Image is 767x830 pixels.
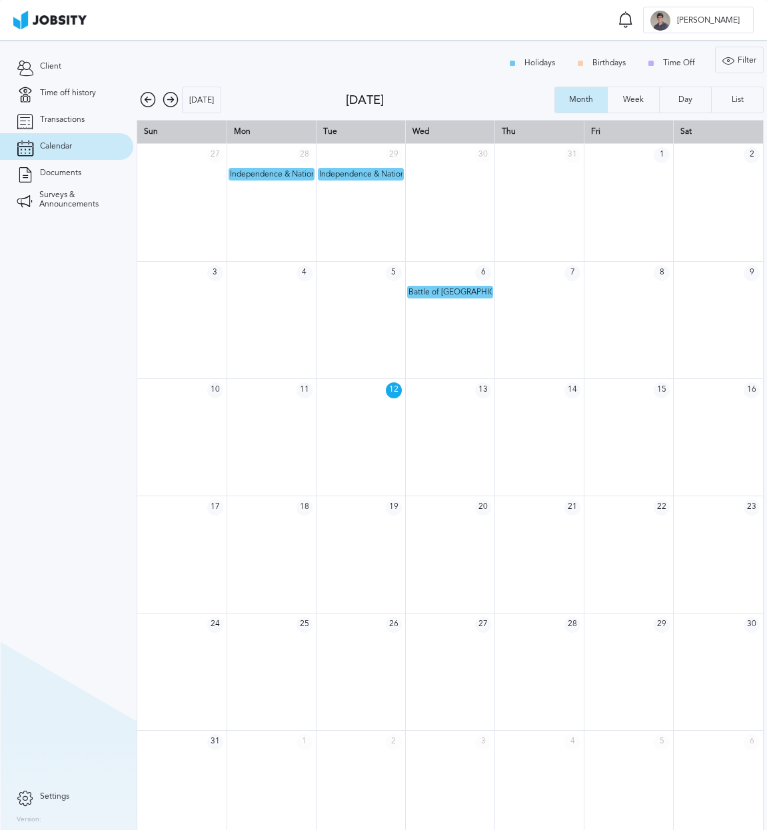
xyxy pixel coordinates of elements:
span: Calendar [40,142,72,151]
span: 31 [207,734,223,750]
span: 5 [654,734,670,750]
span: 24 [207,617,223,633]
span: 6 [475,265,491,281]
span: 15 [654,382,670,398]
div: A [650,11,670,31]
span: 3 [207,265,223,281]
span: 4 [297,265,313,281]
span: 23 [744,500,760,516]
button: Filter [715,47,764,73]
span: 28 [564,617,580,633]
div: Filter [716,47,763,74]
span: Wed [412,127,429,136]
span: Independence & National Holidays [230,169,355,179]
button: Month [554,87,606,113]
span: 2 [386,734,402,750]
span: Transactions [40,115,85,125]
span: 1 [654,147,670,163]
span: 21 [564,500,580,516]
span: 12 [386,382,402,398]
div: [DATE] [183,87,221,114]
span: 5 [386,265,402,281]
span: 22 [654,500,670,516]
span: 2 [744,147,760,163]
span: 3 [475,734,491,750]
span: Thu [502,127,516,136]
div: [DATE] [346,93,555,107]
div: List [725,95,750,105]
img: ab4bad089aa723f57921c736e9817d99.png [13,11,87,29]
span: 20 [475,500,491,516]
span: Time off history [40,89,96,98]
span: 19 [386,500,402,516]
span: Independence & National Holidays [319,169,444,179]
span: 7 [564,265,580,281]
span: Sat [680,127,692,136]
button: [DATE] [182,87,221,113]
button: Day [659,87,711,113]
span: 29 [654,617,670,633]
span: Documents [40,169,81,178]
span: Tue [323,127,337,136]
span: 31 [564,147,580,163]
label: Version: [17,816,41,824]
span: 17 [207,500,223,516]
span: Battle of [GEOGRAPHIC_DATA] [408,287,522,296]
span: 30 [475,147,491,163]
span: 11 [297,382,313,398]
button: Week [607,87,659,113]
div: Day [672,95,699,105]
span: 4 [564,734,580,750]
span: 16 [744,382,760,398]
span: 13 [475,382,491,398]
span: 29 [386,147,402,163]
span: 30 [744,617,760,633]
span: Fri [591,127,600,136]
span: 27 [207,147,223,163]
span: 6 [744,734,760,750]
span: 18 [297,500,313,516]
span: 27 [475,617,491,633]
span: 28 [297,147,313,163]
span: Surveys & Announcements [39,191,117,209]
span: 14 [564,382,580,398]
button: A[PERSON_NAME] [643,7,754,33]
span: Sun [144,127,158,136]
span: 25 [297,617,313,633]
span: Mon [234,127,251,136]
div: Week [616,95,650,105]
span: Client [40,62,61,71]
span: 1 [297,734,313,750]
span: 10 [207,382,223,398]
span: 8 [654,265,670,281]
span: Settings [40,792,69,801]
div: Month [562,95,600,105]
span: 26 [386,617,402,633]
button: List [711,87,764,113]
span: 9 [744,265,760,281]
span: [PERSON_NAME] [670,16,746,25]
